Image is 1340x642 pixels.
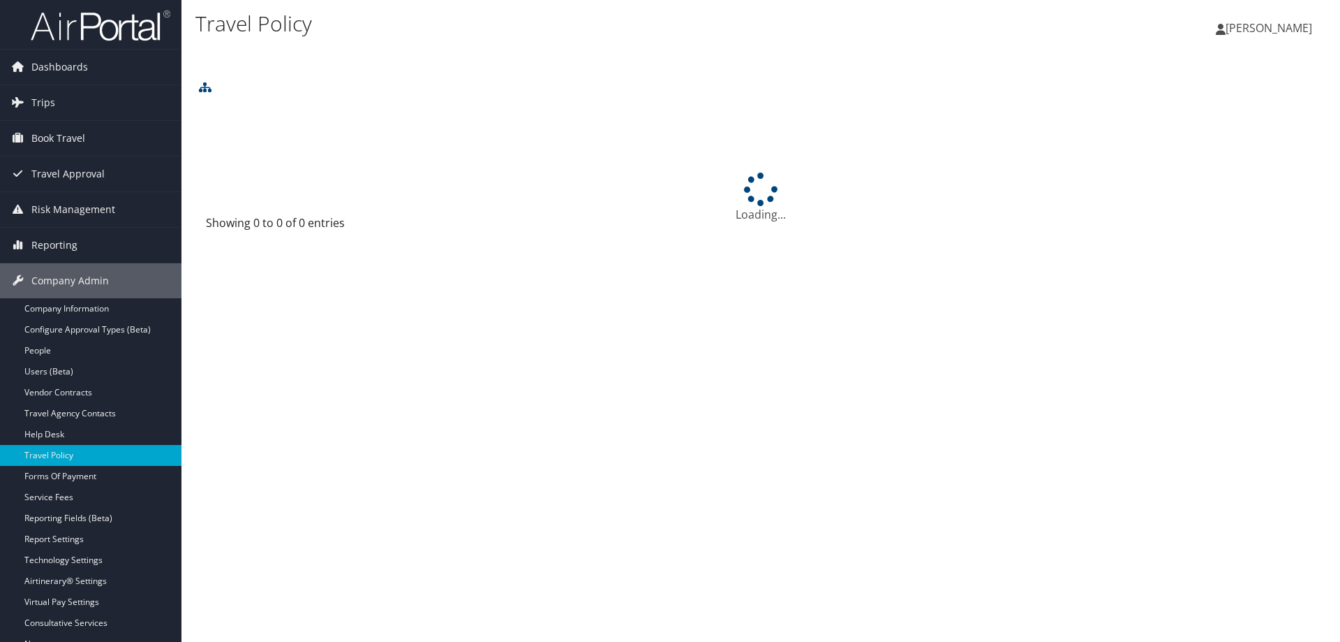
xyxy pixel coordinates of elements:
[206,214,468,238] div: Showing 0 to 0 of 0 entries
[31,9,170,42] img: airportal-logo.png
[31,192,115,227] span: Risk Management
[31,121,85,156] span: Book Travel
[31,50,88,85] span: Dashboards
[1216,7,1326,49] a: [PERSON_NAME]
[31,156,105,191] span: Travel Approval
[31,85,55,120] span: Trips
[195,173,1326,223] div: Loading...
[31,263,109,298] span: Company Admin
[31,228,77,263] span: Reporting
[1226,20,1312,36] span: [PERSON_NAME]
[195,9,949,38] h1: Travel Policy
